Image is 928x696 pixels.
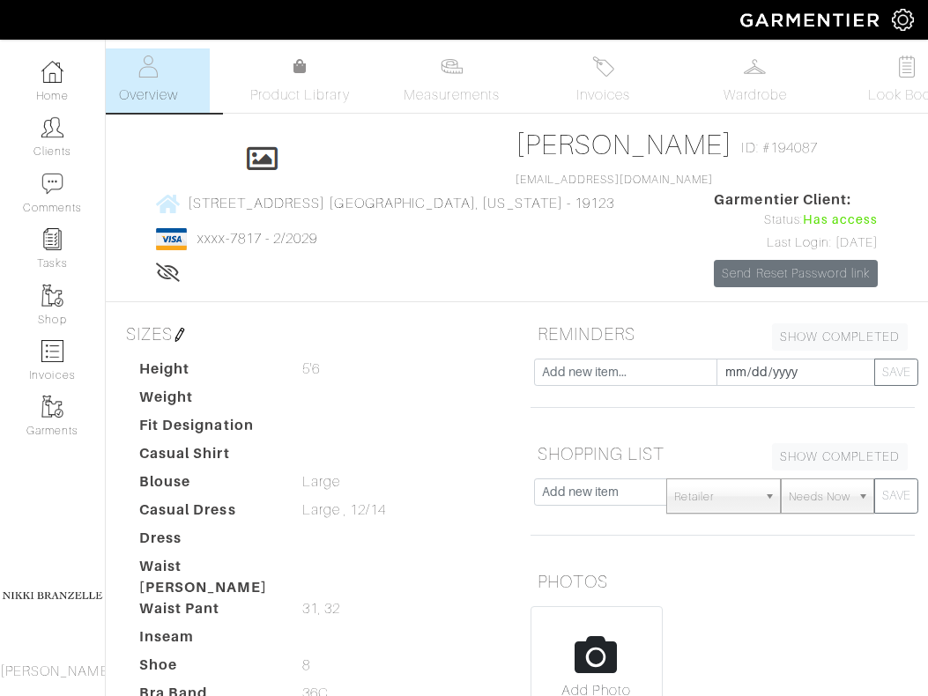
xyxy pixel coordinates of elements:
[302,655,310,676] span: 8
[126,443,289,471] dt: Casual Shirt
[137,56,160,78] img: basicinfo-40fd8af6dae0f16599ec9e87c0ef1c0a1fdea2edbe929e3d69a839185d80c458.svg
[126,471,289,500] dt: Blouse
[302,471,340,492] span: Large
[302,359,320,380] span: 5'6
[156,192,615,214] a: [STREET_ADDRESS] [GEOGRAPHIC_DATA], [US_STATE] - 19123
[126,387,289,415] dt: Weight
[531,316,916,352] h5: REMINDERS
[126,500,289,528] dt: Casual Dress
[441,56,463,78] img: measurements-466bbee1fd09ba9460f595b01e5d73f9e2bff037440d3c8f018324cb6cdf7a4a.svg
[534,359,718,386] input: Add new item...
[126,556,289,598] dt: Waist [PERSON_NAME]
[126,598,289,626] dt: Waist Pant
[302,500,387,521] span: Large , 12/14
[531,436,916,471] h5: SHOPPING LIST
[119,316,504,352] h5: SIZES
[197,231,318,247] a: xxxx-7817 - 2/2029
[41,228,63,250] img: reminder-icon-8004d30b9f0a5d33ae49ab947aed9ed385cf756f9e5892f1edd6e32f2345188e.png
[674,479,757,515] span: Retailer
[302,598,340,619] span: 31, 32
[126,415,289,443] dt: Fit Designation
[576,85,630,106] span: Invoices
[731,4,892,35] img: garmentier-logo-header-white-b43fb05a5012e4ada735d5af1a66efaba907eab6374d6393d1fbf88cb4ef424d.png
[404,85,500,106] span: Measurements
[744,56,766,78] img: wardrobe-487a4870c1b7c33e795ec22d11cfc2ed9d08956e64fb3008fe2437562e282088.svg
[542,48,665,113] a: Invoices
[126,359,289,387] dt: Height
[724,85,787,106] span: Wardrobe
[534,478,667,506] input: Add new item
[592,56,614,78] img: orders-27d20c2124de7fd6de4e0e44c1d41de31381a507db9b33961299e4e07d508b8c.svg
[874,359,918,386] button: SAVE
[86,48,210,113] a: Overview
[156,228,187,250] img: visa-934b35602734be37eb7d5d7e5dbcd2044c359bf20a24dc3361ca3fa54326a8a7.png
[250,85,350,106] span: Product Library
[714,189,878,211] span: Garmentier Client:
[390,48,514,113] a: Measurements
[714,233,878,253] div: Last Login: [DATE]
[772,323,908,351] a: SHOW COMPLETED
[173,328,187,342] img: pen-cf24a1663064a2ec1b9c1bd2387e9de7a2fa800b781884d57f21acf72779bad2.png
[119,85,178,106] span: Overview
[531,564,916,599] h5: PHOTOS
[41,396,63,418] img: garments-icon-b7da505a4dc4fd61783c78ac3ca0ef83fa9d6f193b1c9dc38574b1d14d53ca28.png
[789,479,850,515] span: Needs Now
[803,211,879,230] span: Has access
[516,129,733,160] a: [PERSON_NAME]
[41,285,63,307] img: garments-icon-b7da505a4dc4fd61783c78ac3ca0ef83fa9d6f193b1c9dc38574b1d14d53ca28.png
[714,211,878,230] div: Status:
[772,443,908,470] a: SHOW COMPLETED
[741,137,818,159] span: ID: #194087
[126,626,289,655] dt: Inseam
[714,260,878,287] a: Send Reset Password link
[41,61,63,83] img: dashboard-icon-dbcd8f5a0b271acd01030246c82b418ddd0df26cd7fceb0bd07c9910d44c42f6.png
[238,56,361,106] a: Product Library
[41,340,63,362] img: orders-icon-0abe47150d42831381b5fb84f609e132dff9fe21cb692f30cb5eec754e2cba89.png
[41,116,63,138] img: clients-icon-6bae9207a08558b7cb47a8932f037763ab4055f8c8b6bfacd5dc20c3e0201464.png
[126,528,289,556] dt: Dress
[892,9,914,31] img: gear-icon-white-bd11855cb880d31180b6d7d6211b90ccbf57a29d726f0c71d8c61bd08dd39cc2.png
[874,478,918,514] button: SAVE
[41,173,63,195] img: comment-icon-a0a6a9ef722e966f86d9cbdc48e553b5cf19dbc54f86b18d962a5391bc8f6eb6.png
[895,56,917,78] img: todo-9ac3debb85659649dc8f770b8b6100bb5dab4b48dedcbae339e5042a72dfd3cc.svg
[188,196,615,211] span: [STREET_ADDRESS] [GEOGRAPHIC_DATA], [US_STATE] - 19123
[694,48,817,113] a: Wardrobe
[126,655,289,683] dt: Shoe
[516,174,713,186] a: [EMAIL_ADDRESS][DOMAIN_NAME]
